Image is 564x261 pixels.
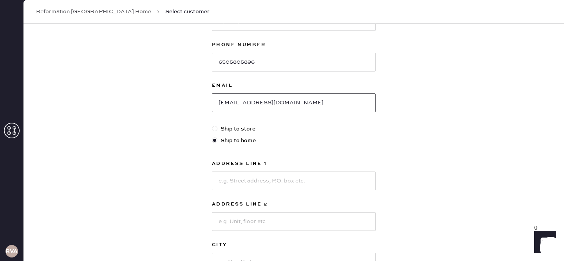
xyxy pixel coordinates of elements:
[212,93,376,112] input: e.g. john@doe.com
[212,212,376,231] input: e.g. Unit, floor etc.
[212,40,376,50] label: Phone Number
[212,136,376,145] label: Ship to home
[5,248,18,254] h3: RVA
[212,240,376,250] label: City
[212,172,376,190] input: e.g. Street address, P.O. box etc.
[36,8,151,16] a: Reformation [GEOGRAPHIC_DATA] Home
[212,200,376,209] label: Address Line 2
[527,226,560,259] iframe: Front Chat
[212,159,376,168] label: Address Line 1
[212,53,376,72] input: e.g (XXX) XXXXXX
[212,125,376,133] label: Ship to store
[165,8,210,16] span: Select customer
[212,81,376,90] label: Email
